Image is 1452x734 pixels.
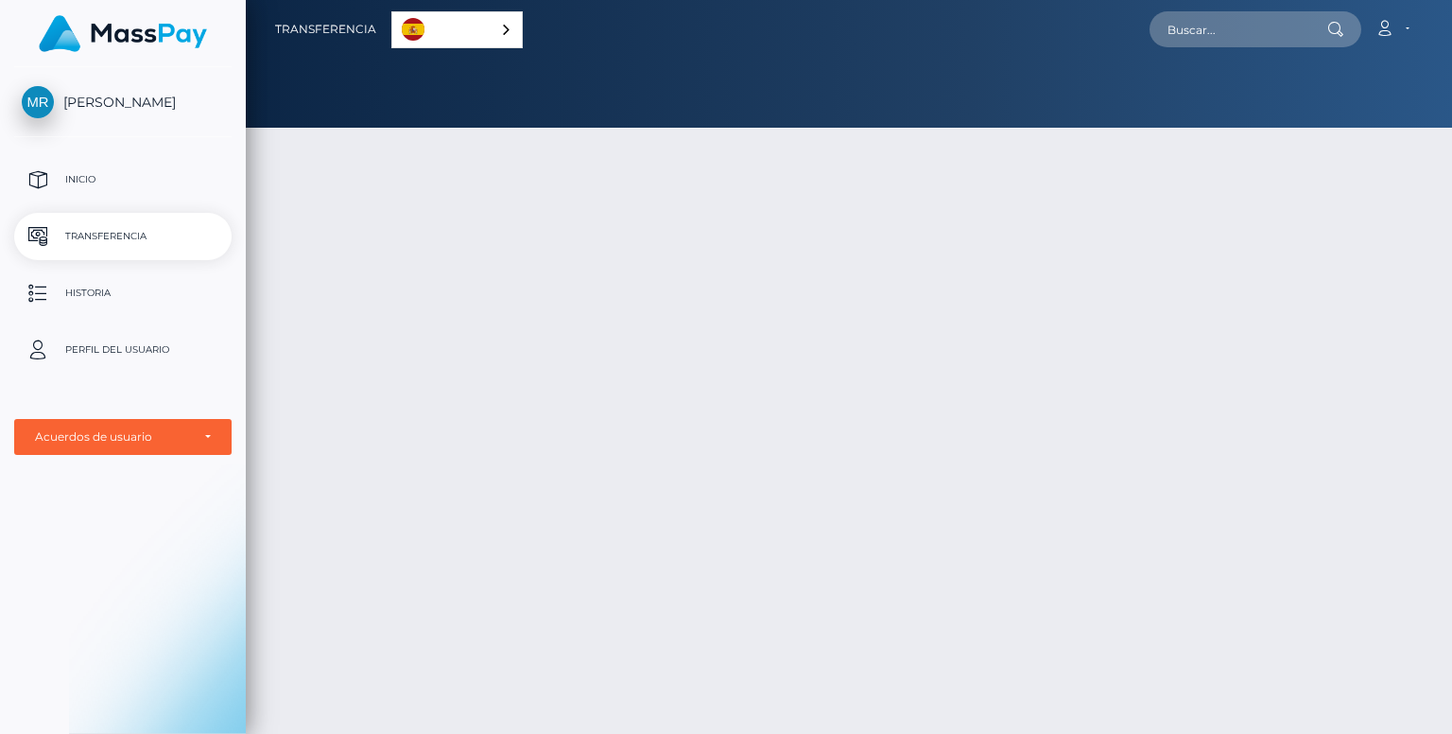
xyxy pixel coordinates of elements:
div: Acuerdos de usuario [35,429,190,445]
img: MassPay [39,15,207,52]
span: [PERSON_NAME] [14,94,232,111]
p: Perfil del usuario [22,336,224,364]
p: Historia [22,279,224,307]
a: Español [392,12,522,47]
aside: Language selected: Español [391,11,523,48]
p: Transferencia [22,222,224,251]
a: Perfil del usuario [14,326,232,374]
a: Inicio [14,156,232,203]
a: Historia [14,270,232,317]
a: Transferencia [14,213,232,260]
input: Buscar... [1149,11,1327,47]
a: Transferencia [275,9,376,49]
div: Language [391,11,523,48]
p: Inicio [22,166,224,194]
button: Acuerdos de usuario [14,419,232,455]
